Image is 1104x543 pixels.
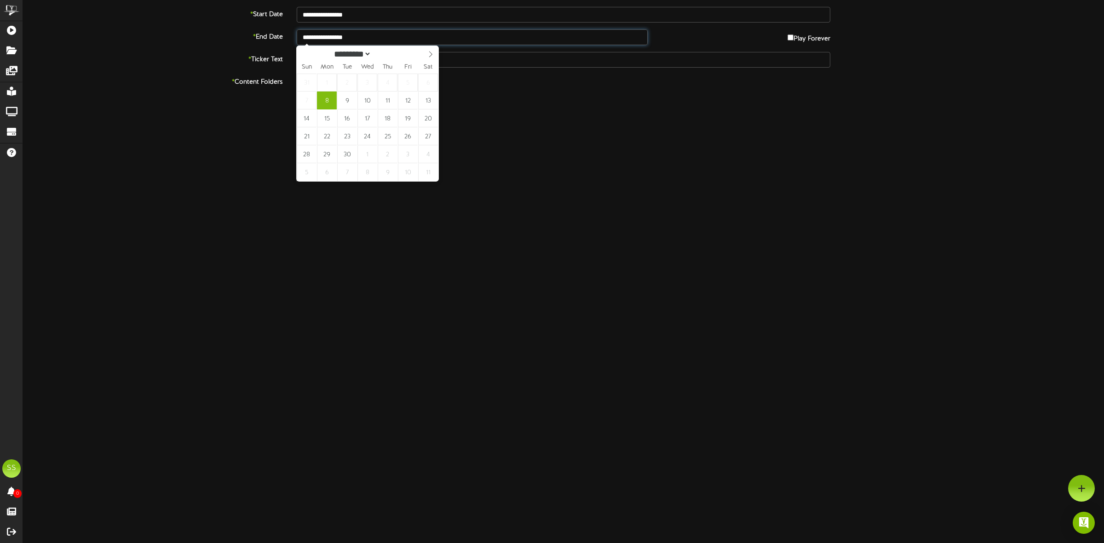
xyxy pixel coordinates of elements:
[378,163,397,181] span: October 9, 2025
[418,74,438,91] span: September 6, 2025
[378,64,398,70] span: Thu
[378,109,397,127] span: September 18, 2025
[357,91,377,109] span: September 10, 2025
[357,74,377,91] span: September 3, 2025
[398,109,418,127] span: September 19, 2025
[418,64,438,70] span: Sat
[297,64,317,70] span: Sun
[418,109,438,127] span: September 20, 2025
[357,145,377,163] span: October 1, 2025
[337,74,357,91] span: September 2, 2025
[16,29,290,42] label: End Date
[297,127,316,145] span: September 21, 2025
[398,64,418,70] span: Fri
[337,109,357,127] span: September 16, 2025
[297,145,316,163] span: September 28, 2025
[788,29,830,44] label: Play Forever
[398,145,418,163] span: October 3, 2025
[398,163,418,181] span: October 10, 2025
[378,91,397,109] span: September 11, 2025
[357,109,377,127] span: September 17, 2025
[398,91,418,109] span: September 12, 2025
[317,64,337,70] span: Mon
[317,163,337,181] span: October 6, 2025
[337,145,357,163] span: September 30, 2025
[418,91,438,109] span: September 13, 2025
[2,459,21,478] div: SS
[297,74,316,91] span: August 31, 2025
[297,52,830,68] input: Text that will appear in the ticker
[337,127,357,145] span: September 23, 2025
[357,163,377,181] span: October 8, 2025
[357,64,378,70] span: Wed
[317,127,337,145] span: September 22, 2025
[337,163,357,181] span: October 7, 2025
[317,91,337,109] span: September 8, 2025
[378,74,397,91] span: September 4, 2025
[297,91,316,109] span: September 7, 2025
[297,163,316,181] span: October 5, 2025
[398,74,418,91] span: September 5, 2025
[297,109,316,127] span: September 14, 2025
[398,127,418,145] span: September 26, 2025
[337,91,357,109] span: September 9, 2025
[317,109,337,127] span: September 15, 2025
[16,7,290,19] label: Start Date
[378,145,397,163] span: October 2, 2025
[337,64,357,70] span: Tue
[418,163,438,181] span: October 11, 2025
[317,74,337,91] span: September 1, 2025
[788,34,793,40] input: Play Forever
[418,127,438,145] span: September 27, 2025
[13,489,22,498] span: 0
[1073,512,1095,534] div: Open Intercom Messenger
[418,145,438,163] span: October 4, 2025
[317,145,337,163] span: September 29, 2025
[378,127,397,145] span: September 25, 2025
[16,52,290,64] label: Ticker Text
[16,74,290,87] label: Content Folders
[371,49,404,59] input: Year
[357,127,377,145] span: September 24, 2025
